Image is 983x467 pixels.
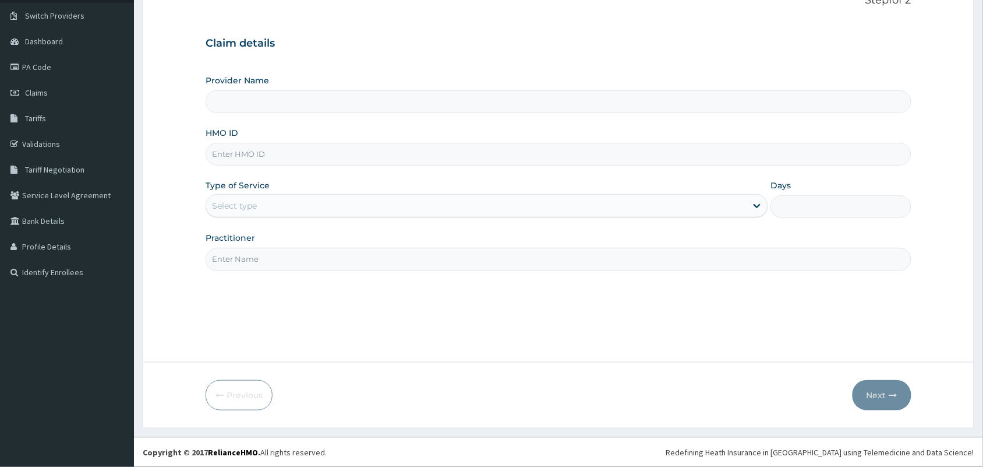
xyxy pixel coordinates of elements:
[134,437,983,467] footer: All rights reserved.
[770,180,791,191] label: Days
[212,200,257,212] div: Select type
[208,447,258,458] a: RelianceHMO
[206,248,911,271] input: Enter Name
[25,164,84,175] span: Tariff Negotiation
[206,37,911,50] h3: Claim details
[25,36,63,47] span: Dashboard
[206,180,270,191] label: Type of Service
[25,113,46,124] span: Tariffs
[206,380,273,410] button: Previous
[206,232,255,244] label: Practitioner
[666,447,974,458] div: Redefining Heath Insurance in [GEOGRAPHIC_DATA] using Telemedicine and Data Science!
[853,380,911,410] button: Next
[206,75,269,86] label: Provider Name
[25,87,48,98] span: Claims
[143,447,260,458] strong: Copyright © 2017 .
[25,10,84,21] span: Switch Providers
[206,127,238,139] label: HMO ID
[206,143,911,166] input: Enter HMO ID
